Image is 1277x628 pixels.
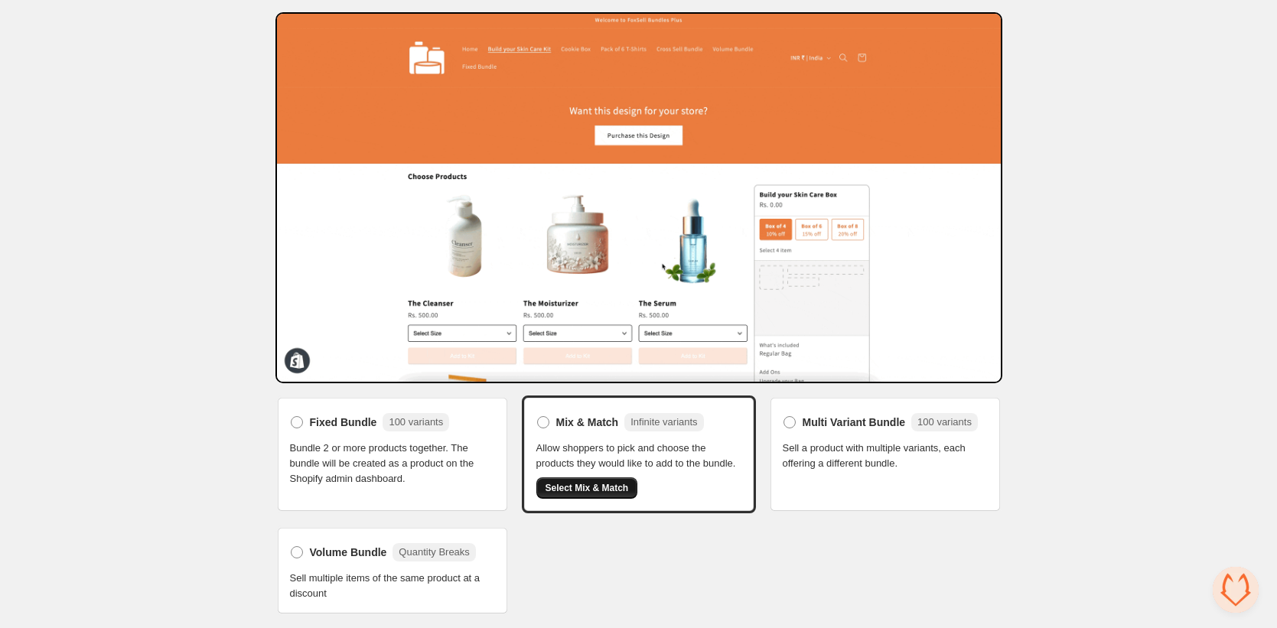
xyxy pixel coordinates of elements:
[389,416,443,428] span: 100 variants
[290,571,495,601] span: Sell multiple items of the same product at a discount
[310,545,387,560] span: Volume Bundle
[310,415,377,430] span: Fixed Bundle
[275,12,1002,383] img: Bundle Preview
[783,441,988,471] span: Sell a product with multiple variants, each offering a different bundle.
[536,441,741,471] span: Allow shoppers to pick and choose the products they would like to add to the bundle.
[546,482,629,494] span: Select Mix & Match
[630,416,697,428] span: Infinite variants
[803,415,906,430] span: Multi Variant Bundle
[556,415,619,430] span: Mix & Match
[917,416,972,428] span: 100 variants
[536,477,638,499] button: Select Mix & Match
[290,441,495,486] span: Bundle 2 or more products together. The bundle will be created as a product on the Shopify admin ...
[399,546,470,558] span: Quantity Breaks
[1213,567,1259,613] div: Open de chat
